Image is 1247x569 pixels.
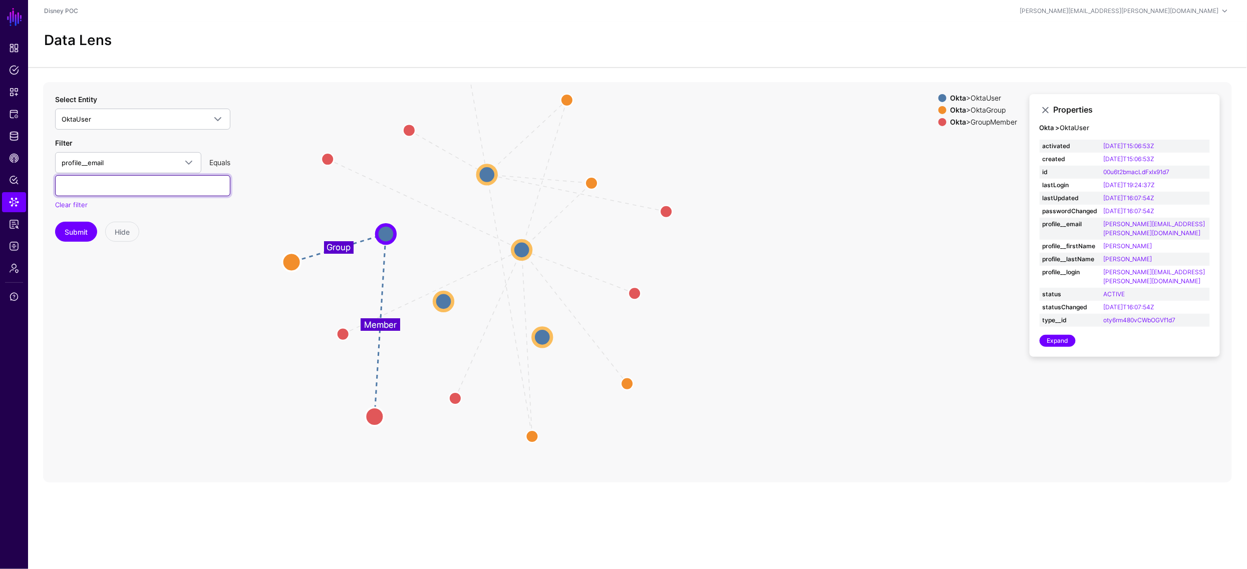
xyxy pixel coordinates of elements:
strong: activated [1043,142,1098,151]
a: [PERSON_NAME][EMAIL_ADDRESS][PERSON_NAME][DOMAIN_NAME] [1104,268,1205,285]
a: Logs [2,236,26,256]
a: CAEP Hub [2,148,26,168]
a: Policy Lens [2,170,26,190]
span: OktaUser [62,115,91,123]
a: [DATE]T15:06:53Z [1104,142,1154,150]
a: Admin [2,258,26,278]
strong: profile__firstName [1043,242,1098,251]
h4: OktaUser [1040,124,1210,132]
div: Equals [205,157,234,168]
a: [DATE]T16:07:54Z [1104,207,1154,215]
a: Policies [2,60,26,80]
a: SGNL [6,6,23,28]
span: Protected Systems [9,109,19,119]
strong: Okta [951,118,967,126]
a: 00u6t2bmacLdFxlx91d7 [1104,168,1170,176]
div: > OktaUser [949,94,1020,102]
span: Policies [9,65,19,75]
strong: id [1043,168,1098,177]
strong: profile__lastName [1043,255,1098,264]
strong: lastLogin [1043,181,1098,190]
a: Snippets [2,82,26,102]
label: Filter [55,138,72,148]
span: Data Lens [9,197,19,207]
strong: type__id [1043,316,1098,325]
a: Clear filter [55,201,88,209]
a: Expand [1040,335,1076,347]
a: oty6rm480vCWbOGVf1d7 [1104,316,1176,324]
a: Dashboard [2,38,26,58]
strong: Okta > [1040,124,1060,132]
h3: Properties [1054,105,1210,115]
strong: lastUpdated [1043,194,1098,203]
text: Group [327,242,351,252]
button: Hide [105,222,139,242]
strong: profile__email [1043,220,1098,229]
span: Policy Lens [9,175,19,185]
button: Submit [55,222,97,242]
span: Dashboard [9,43,19,53]
strong: profile__login [1043,268,1098,277]
a: [PERSON_NAME] [1104,255,1152,263]
span: Admin [9,263,19,273]
strong: Okta [951,106,967,114]
strong: statusChanged [1043,303,1098,312]
text: Member [364,319,397,329]
span: Reports [9,219,19,229]
a: [DATE]T16:07:54Z [1104,303,1154,311]
strong: Okta [951,94,967,102]
a: [PERSON_NAME][EMAIL_ADDRESS][PERSON_NAME][DOMAIN_NAME] [1104,220,1205,237]
span: profile__email [62,159,104,167]
div: [PERSON_NAME][EMAIL_ADDRESS][PERSON_NAME][DOMAIN_NAME] [1020,7,1219,16]
a: [DATE]T15:06:53Z [1104,155,1154,163]
a: ACTIVE [1104,290,1125,298]
span: Identity Data Fabric [9,131,19,141]
strong: passwordChanged [1043,207,1098,216]
strong: created [1043,155,1098,164]
span: Snippets [9,87,19,97]
label: Select Entity [55,94,97,105]
div: > OktaGroup [949,106,1020,114]
div: > GroupMember [949,118,1020,126]
h2: Data Lens [44,32,112,49]
span: Support [9,292,19,302]
a: [PERSON_NAME] [1104,242,1152,250]
span: CAEP Hub [9,153,19,163]
a: Protected Systems [2,104,26,124]
a: [DATE]T16:07:54Z [1104,194,1154,202]
a: Identity Data Fabric [2,126,26,146]
a: Disney POC [44,7,78,15]
a: Data Lens [2,192,26,212]
span: Logs [9,241,19,251]
a: [DATE]T19:24:37Z [1104,181,1155,189]
strong: status [1043,290,1098,299]
a: Reports [2,214,26,234]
